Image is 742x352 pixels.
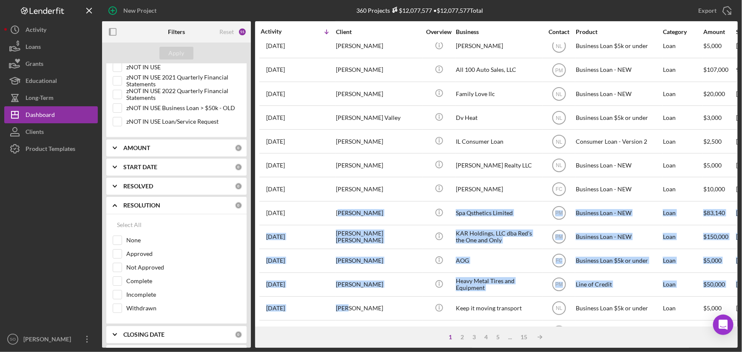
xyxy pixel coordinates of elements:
div: $5,000 [703,297,735,320]
div: [PERSON_NAME] [336,35,421,57]
div: 4 [480,334,492,341]
div: Long-Term [26,89,54,108]
time: 2025-09-24 16:18 [266,186,285,193]
div: AOG [456,250,541,272]
div: All 100 Auto Sales, LLC [456,59,541,81]
div: Reset [219,28,234,35]
div: Product Templates [26,140,75,159]
div: Spa Qsthetics Limited [456,202,541,224]
span: $5,000 [703,257,722,264]
div: Business Loan $5k or under [576,106,661,129]
span: $150,000 [703,233,728,240]
div: Business Loan $5k or under [576,297,661,320]
label: zNOT IN USE 2022 Quarterly Financial Statements [126,90,240,99]
div: Category [663,28,702,35]
div: $12,077,577 [390,7,432,14]
div: Family Love llc [456,82,541,105]
div: Business Loan - NEW [576,82,661,105]
div: [PERSON_NAME] [456,35,541,57]
a: Educational [4,72,98,89]
div: Loan [663,178,702,200]
div: Overview [423,28,455,35]
span: $5,000 [703,42,722,49]
text: NL [556,115,563,121]
div: Apply [169,47,185,60]
div: Business Loan - NEW [576,202,661,224]
b: RESOLUTION [123,202,160,209]
label: zNOT IN USE Loan/Service Request [126,117,240,126]
div: Loan [663,273,702,296]
div: Client [336,28,421,35]
b: AMOUNT [123,145,150,151]
div: [PERSON_NAME] [336,297,421,320]
div: Heavy Metal Tires and Equipment [456,273,541,296]
div: Loan [663,250,702,272]
label: None [126,236,240,244]
label: zNOT IN USE 2021 Quarterly Financial Statements [126,77,240,85]
div: Amount [703,28,735,35]
div: Loan [663,226,702,248]
span: $50,000 [703,281,725,288]
time: 2025-09-23 20:47 [266,233,285,240]
div: 1 [444,334,456,341]
button: Dashboard [4,106,98,123]
div: Dv Heat [456,106,541,129]
text: NL [556,139,563,145]
button: SO[PERSON_NAME] [4,331,98,348]
div: Clients [26,123,44,142]
div: Business Loan - NEW [576,178,661,200]
span: $5,000 [703,162,722,169]
div: IL Consumer Loan [456,130,541,153]
div: 0 [235,163,242,171]
div: [PERSON_NAME] [336,59,421,81]
text: NL [556,306,563,312]
div: [PERSON_NAME] [21,331,77,350]
time: 2025-09-24 20:17 [266,114,285,121]
text: PM [555,234,563,240]
time: 2025-09-24 18:23 [266,162,285,169]
div: Activity [261,28,298,35]
button: Clients [4,123,98,140]
div: Loan [663,202,702,224]
div: Loan [663,59,702,81]
div: [PERSON_NAME] [336,178,421,200]
b: START DATE [123,164,157,170]
span: $2,500 [703,138,722,145]
span: $20,000 [703,90,725,97]
text: FC [556,258,563,264]
div: Keep it moving transport [456,297,541,320]
span: $83,140 [703,209,725,216]
div: Business Loan - NEW [576,321,661,343]
text: NL [556,91,563,97]
div: [PERSON_NAME] [336,82,421,105]
div: Grants [26,55,43,74]
span: $3,000 [703,114,722,121]
button: New Project [102,2,165,19]
div: Consumer Loan - Version 2 [576,130,661,153]
div: Educational [26,72,57,91]
time: 2025-09-23 16:39 [266,281,285,288]
div: 0 [235,144,242,152]
div: Business Loan $5k or under [576,35,661,57]
div: Loan [663,35,702,57]
div: [PERSON_NAME] [336,202,421,224]
div: Business Loan $5k or under [576,250,661,272]
div: Business Loan - NEW [576,154,661,176]
button: Product Templates [4,140,98,157]
div: [PERSON_NAME] [456,178,541,200]
div: [PERSON_NAME] [336,273,421,296]
div: Product [576,28,661,35]
text: NL [556,162,563,168]
div: 55 [238,28,247,36]
a: Grants [4,55,98,72]
text: PM [555,67,563,73]
div: 0 [235,182,242,190]
text: PM [555,282,563,288]
div: Loan [663,154,702,176]
div: Loans [26,38,41,57]
time: 2025-09-23 15:43 [266,305,285,312]
div: ... [504,334,516,341]
label: zNOT IN USE [126,63,240,71]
